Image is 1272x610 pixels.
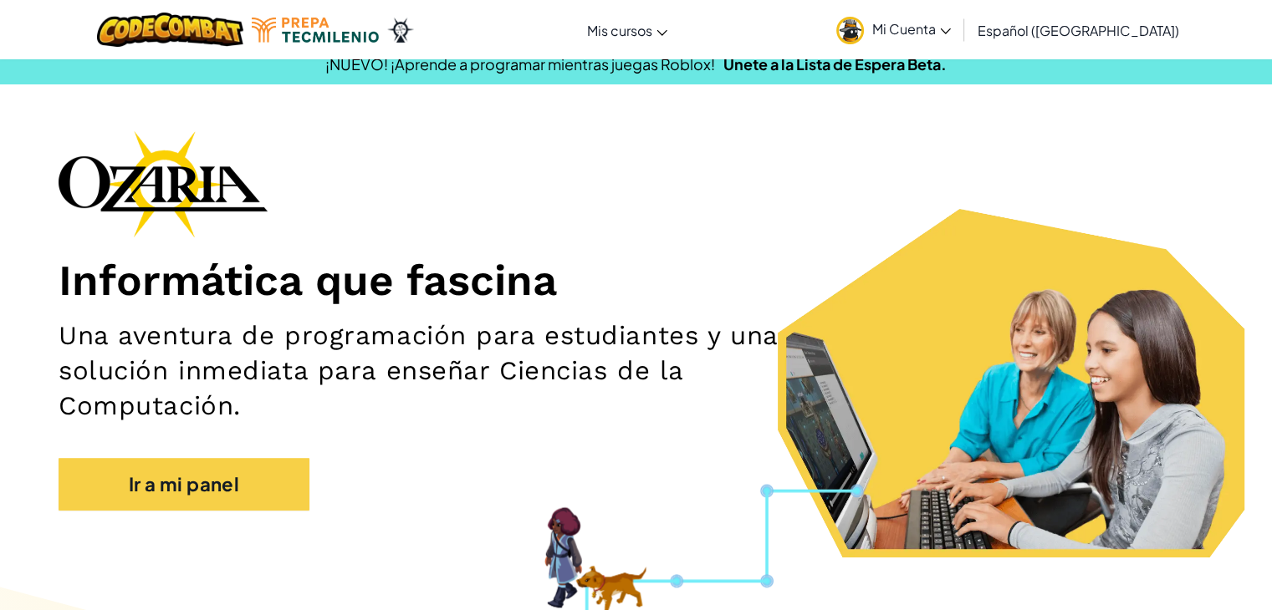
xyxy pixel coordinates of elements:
[59,130,268,237] img: Ozaria branding logo
[59,458,309,511] a: Ir a mi panel
[828,3,959,56] a: Mi Cuenta
[325,54,715,74] span: ¡NUEVO! ¡Aprende a programar mientras juegas Roblox!
[978,22,1179,39] span: Español ([GEOGRAPHIC_DATA])
[969,8,1188,53] a: Español ([GEOGRAPHIC_DATA])
[579,8,676,53] a: Mis cursos
[59,254,1213,306] h1: Informática que fascina
[587,22,652,39] span: Mis cursos
[387,18,414,43] img: Ozaria
[59,318,832,424] h2: Una aventura de programación para estudiantes y una solución inmediata para enseñar Ciencias de l...
[252,18,379,43] img: Tecmilenio logo
[872,20,951,38] span: Mi Cuenta
[97,13,243,47] img: CodeCombat logo
[723,54,947,74] a: Únete a la Lista de Espera Beta.
[836,17,864,44] img: avatar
